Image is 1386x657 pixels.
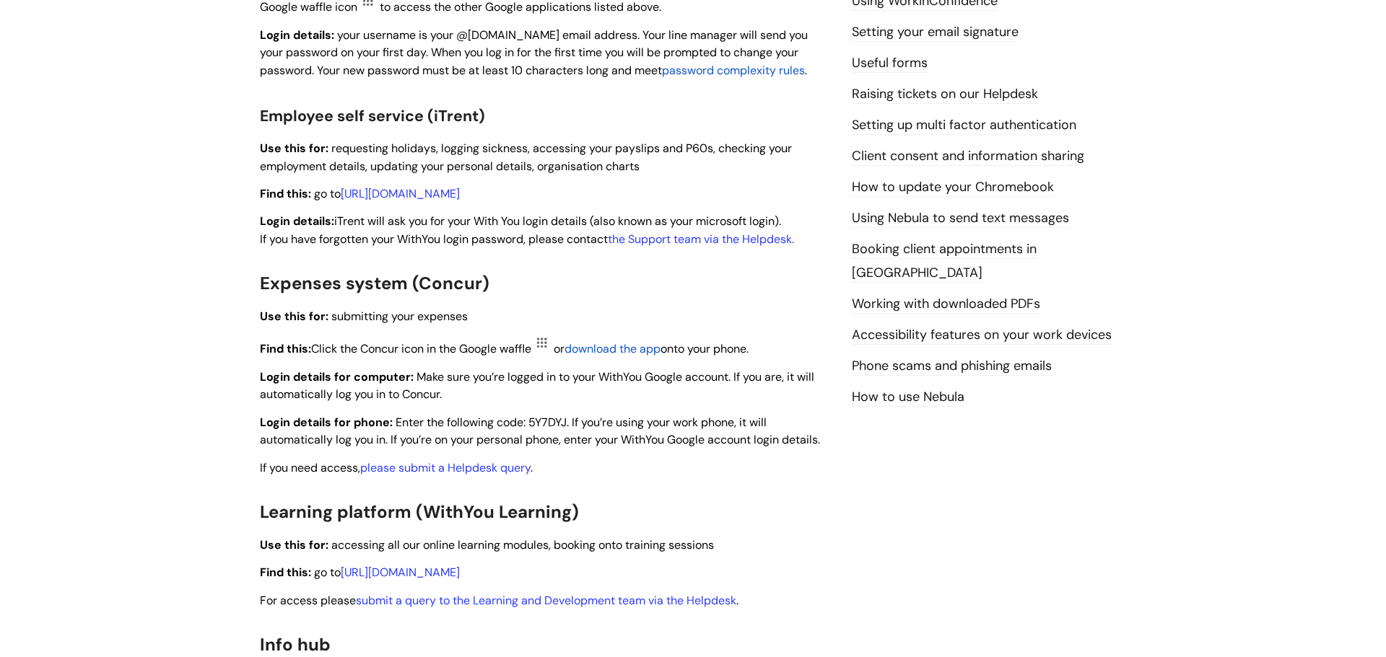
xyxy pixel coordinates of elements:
[260,272,489,294] span: Expenses system (Concur)
[805,63,807,78] span: .
[661,341,749,356] span: onto your phone.
[260,565,311,580] strong: Find this:
[260,309,328,324] strong: Use this for:
[311,186,460,201] span: go to
[260,633,331,656] span: Info hub
[852,388,964,407] a: How to use Nebula
[331,309,468,324] span: submitting your expenses
[260,537,328,552] strong: Use this for:
[852,326,1112,345] a: Accessibility features on your work devices
[260,369,414,384] strong: Login details for computer:
[260,460,533,475] span: If you need access, .
[314,565,460,580] span: go to
[852,240,1037,282] a: Booking client appointments in [GEOGRAPHIC_DATA]
[331,537,714,552] span: accessing all our online learning modules, booking onto training sessions
[852,116,1076,135] a: Setting up multi factor authentication
[852,178,1054,197] a: How to update your Chromebook
[608,232,794,247] a: the Support team via the Helpdesk.
[341,186,460,201] a: [URL][DOMAIN_NAME]
[852,147,1084,166] a: Client consent and information sharing
[260,27,808,79] span: your username is your @[DOMAIN_NAME] email address. Your line manager will send you your password...
[852,357,1052,376] a: Phone scams and phishing emails
[260,213,334,229] strong: Login details:
[852,54,928,73] a: Useful forms
[260,106,485,126] span: Employee self service (iTrent)
[260,27,334,43] strong: Login details:
[662,61,805,79] a: password complexity rules
[260,415,393,430] strong: Login details for phone:
[356,593,736,608] a: submit a query to the Learning and Development team via the Helpdesk
[341,565,460,580] a: [URL][DOMAIN_NAME]
[565,341,661,356] span: download the app
[360,460,531,475] a: please submit a Helpdesk query
[260,593,738,608] span: For access please .
[260,341,311,356] strong: Find this:
[260,213,781,229] span: iTrent will ask you for your With You login details (also known as your microsoft login).
[554,341,565,356] span: or
[852,209,1069,228] a: Using Nebula to send text messages
[311,341,531,356] span: Click the Concur icon in the Google waffle
[852,85,1038,104] a: Raising tickets on our Helpdesk
[662,63,805,78] span: password complexity rules
[260,141,328,156] strong: Use this for:
[260,186,311,201] strong: Find this:
[260,415,820,448] span: Enter the following code: 5Y7DYJ. If you’re using your work phone, it will automatically log you ...
[565,340,661,357] a: download the app
[260,141,792,174] span: requesting holidays, logging sickness, accessing your payslips and P60s, checking your employment...
[852,23,1019,42] a: Setting your email signature
[852,295,1040,314] a: Working with downloaded PDFs
[260,232,794,247] span: If you have forgotten your WithYou login password, please contact
[260,369,814,402] span: Make sure you’re logged in to your WithYou Google account. If you are, it will automatically log ...
[260,501,579,523] span: Learning platform (WithYou Learning)
[531,335,554,353] img: U-K43obGHpi1VVfMGn_t3WOBtLcsJQEazQ.png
